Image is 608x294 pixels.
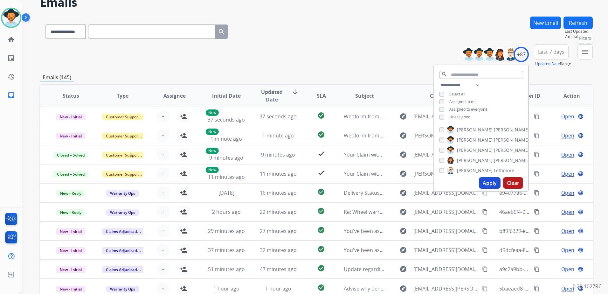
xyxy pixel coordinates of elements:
mat-icon: explore [399,285,407,292]
span: Open [561,113,574,120]
mat-icon: content_copy [534,133,540,138]
span: 27 minutes ago [260,227,297,234]
span: Customer Support [102,171,143,178]
span: 1 minute ago [262,132,294,139]
span: New - Reply [56,209,85,216]
span: Customer Support [102,114,143,120]
span: Updated Date [258,88,286,103]
button: + [157,148,169,161]
mat-icon: arrow_downward [291,88,299,96]
span: Open [561,227,574,235]
p: 0.20.1027RC [573,283,602,290]
span: Assigned to me [449,99,477,104]
span: [PERSON_NAME] [494,127,529,133]
span: + [162,285,164,292]
span: 46ae66f4-03dc-4b16-ad7b-b25a4291f241 [499,208,596,215]
mat-icon: explore [399,189,407,197]
button: Refresh [563,17,593,29]
mat-icon: language [578,190,584,196]
button: + [157,110,169,123]
mat-icon: content_copy [534,247,540,253]
span: [PERSON_NAME] [457,137,493,143]
span: 37 minutes ago [208,247,245,254]
span: [PERSON_NAME][EMAIL_ADDRESS][PERSON_NAME][DOMAIN_NAME] [413,132,479,139]
span: New - Initial [56,266,86,273]
mat-icon: content_copy [482,286,488,291]
mat-icon: explore [399,151,407,158]
span: [DATE] [218,189,234,196]
span: + [162,113,164,120]
span: + [162,227,164,235]
mat-icon: check_circle [317,112,325,119]
span: Subject [355,92,374,100]
p: Emails (145) [40,73,74,81]
th: Action [541,85,593,107]
mat-icon: content_copy [534,152,540,157]
span: Last Updated: [565,29,593,34]
span: 1 hour ago [213,285,239,292]
mat-icon: check_circle [317,264,325,272]
mat-icon: language [578,209,584,215]
span: You've been assigned a new service order: d7b3b8a5-2696-452b-8f8d-c6fb3dcca9b6 [344,227,543,234]
span: + [162,189,164,197]
span: Type [117,92,128,100]
span: 37 seconds ago [259,113,297,120]
span: Open [561,170,574,178]
mat-icon: person_add [180,132,187,139]
mat-icon: person_add [180,189,187,197]
span: [EMAIL_ADDRESS][PERSON_NAME][DOMAIN_NAME] [413,285,479,292]
mat-icon: language [578,266,584,272]
span: 1 minute ago [211,135,242,142]
button: Clear [503,177,523,189]
span: 16 minutes ago [260,189,297,196]
span: 9 minutes ago [209,154,243,161]
span: New - Initial [56,133,86,139]
mat-icon: check [317,169,325,177]
mat-icon: person_add [180,113,187,120]
span: New - Initial [56,247,86,254]
span: Update regarding your fulfillment method for Service Order: 4b897967-917d-40dc-91ba-24da79d6121d [344,266,589,273]
mat-icon: content_copy [534,190,540,196]
span: Delivery Status Notification (Failure) [344,189,430,196]
span: Customer Support [102,152,143,158]
button: + [157,244,169,256]
span: Closed – Solved [53,152,88,158]
div: +87 [514,47,529,62]
mat-icon: history [7,73,15,80]
span: [PERSON_NAME] [457,157,493,164]
span: [PERSON_NAME] [494,147,529,153]
mat-icon: check_circle [317,131,325,138]
p: New [206,148,219,154]
span: Customer Support [102,133,143,139]
button: Updated Date [535,61,560,66]
mat-icon: language [578,152,584,157]
span: Webform from [EMAIL_ADDRESS][DOMAIN_NAME] on [DATE] [344,113,488,120]
mat-icon: content_copy [534,209,540,215]
span: + [162,265,164,273]
mat-icon: check_circle [317,207,325,215]
mat-icon: home [7,36,15,44]
mat-icon: content_copy [534,114,540,119]
span: 22 minutes ago [260,208,297,215]
span: Your Claim with Extend [344,170,399,177]
span: 37 seconds ago [208,116,245,123]
mat-icon: language [578,171,584,177]
span: New - Initial [56,286,86,292]
span: Customer [430,92,455,100]
span: [EMAIL_ADDRESS][DOMAIN_NAME] [413,265,479,273]
span: e94077a6-307b-499b-a87b-d9582098b4fb [499,189,598,196]
button: + [157,186,169,199]
span: Your Claim with Extend [344,151,399,158]
span: [EMAIL_ADDRESS][DOMAIN_NAME] [413,113,479,120]
mat-icon: explore [399,132,407,139]
span: New - Reply [56,190,85,197]
span: Advise why denied [344,285,388,292]
span: Claims Adjudication [102,266,146,273]
span: Warranty Ops [106,190,139,197]
span: Assigned to everyone [449,107,487,112]
span: 9 minutes ago [261,151,295,158]
mat-icon: check [317,150,325,157]
button: + [157,167,169,180]
span: Initial Date [212,92,241,100]
span: [PERSON_NAME] [457,167,493,174]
